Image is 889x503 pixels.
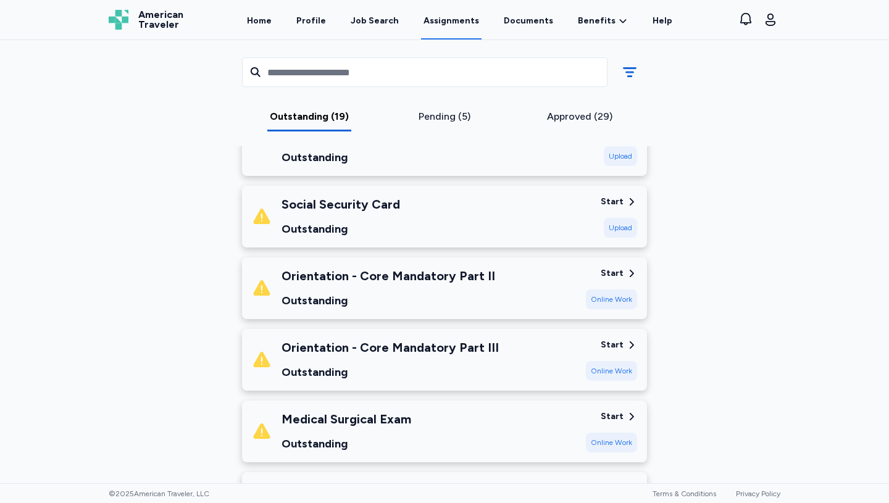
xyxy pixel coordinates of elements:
div: Outstanding [282,149,591,166]
div: Approved (29) [517,109,642,124]
span: © 2025 American Traveler, LLC [109,489,209,499]
div: Start [601,339,624,351]
a: Assignments [421,1,482,39]
a: Privacy Policy [736,489,780,498]
div: Orientation - Core Mandatory Part II [282,267,495,285]
div: Medical Surgical Exam [282,410,411,428]
div: Upload [604,218,637,238]
div: Orientation - Core Mandatory Part III [282,339,499,356]
div: Online Work [586,289,637,309]
div: Upload [604,146,637,166]
div: Outstanding (19) [247,109,372,124]
span: American Traveler [138,10,183,30]
div: Start [601,196,624,208]
img: Logo [109,10,128,30]
a: Terms & Conditions [653,489,716,498]
div: Outstanding [282,292,495,309]
div: Start [601,482,624,494]
a: Benefits [578,15,628,27]
div: Outstanding [282,220,400,238]
div: Outstanding [282,364,499,381]
div: RN Pharmacology Exam [282,482,420,499]
div: Start [601,267,624,280]
div: Job Search [351,15,399,27]
div: Online Work [586,361,637,381]
div: Pending (5) [382,109,507,124]
div: Outstanding [282,435,411,452]
div: Online Work [586,433,637,452]
div: Start [601,410,624,423]
span: Benefits [578,15,616,27]
div: Social Security Card [282,196,400,213]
